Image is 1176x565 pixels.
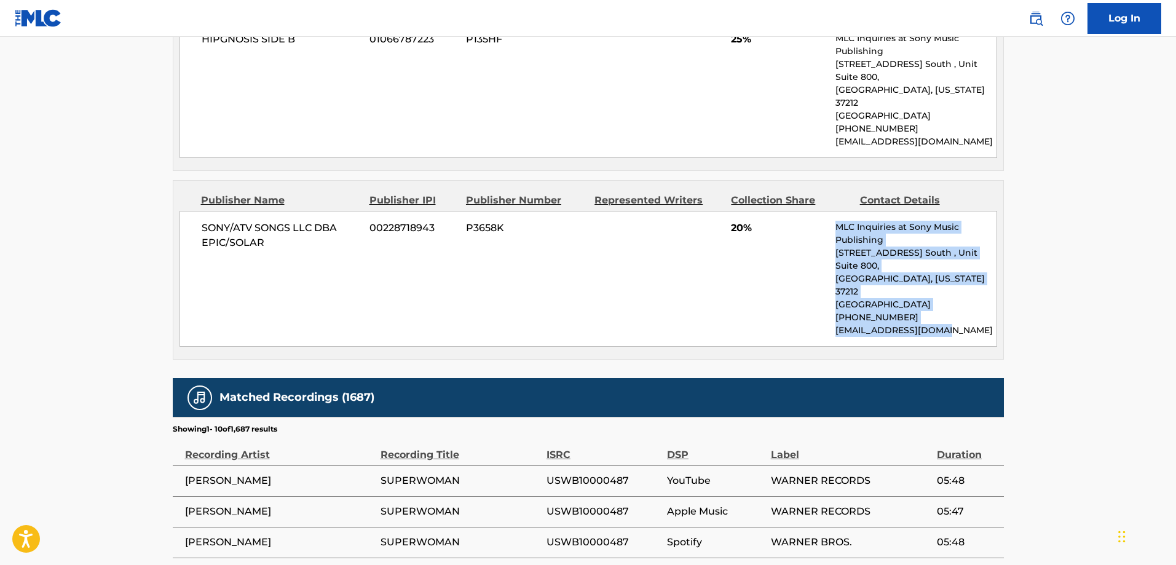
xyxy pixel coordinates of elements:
[547,504,661,519] span: USWB10000487
[667,435,765,462] div: DSP
[381,435,540,462] div: Recording Title
[731,193,850,208] div: Collection Share
[381,473,540,488] span: SUPERWOMAN
[771,504,931,519] span: WARNER RECORDS
[835,324,996,337] p: [EMAIL_ADDRESS][DOMAIN_NAME]
[369,32,457,47] span: 01066787223
[466,221,585,235] span: P3658K
[771,435,931,462] div: Label
[835,221,996,247] p: MLC Inquiries at Sony Music Publishing
[219,390,374,405] h5: Matched Recordings (1687)
[860,193,979,208] div: Contact Details
[192,390,207,405] img: Matched Recordings
[185,504,374,519] span: [PERSON_NAME]
[381,504,540,519] span: SUPERWOMAN
[835,272,996,298] p: [GEOGRAPHIC_DATA], [US_STATE] 37212
[15,9,62,27] img: MLC Logo
[381,535,540,550] span: SUPERWOMAN
[1060,11,1075,26] img: help
[835,58,996,84] p: [STREET_ADDRESS] South , Unit Suite 800,
[173,424,277,435] p: Showing 1 - 10 of 1,687 results
[1118,518,1126,555] div: 拖曳
[937,473,998,488] span: 05:48
[185,535,374,550] span: [PERSON_NAME]
[835,84,996,109] p: [GEOGRAPHIC_DATA], [US_STATE] 37212
[835,135,996,148] p: [EMAIL_ADDRESS][DOMAIN_NAME]
[202,221,361,250] span: SONY/ATV SONGS LLC DBA EPIC/SOLAR
[1087,3,1161,34] a: Log In
[185,435,374,462] div: Recording Artist
[1024,6,1048,31] a: Public Search
[1115,506,1176,565] div: 聊天小工具
[835,247,996,272] p: [STREET_ADDRESS] South , Unit Suite 800,
[731,32,826,47] span: 25%
[547,473,661,488] span: USWB10000487
[466,193,585,208] div: Publisher Number
[667,504,765,519] span: Apple Music
[594,193,722,208] div: Represented Writers
[369,221,457,235] span: 00228718943
[937,504,998,519] span: 05:47
[835,298,996,311] p: [GEOGRAPHIC_DATA]
[369,193,457,208] div: Publisher IPI
[771,473,931,488] span: WARNER RECORDS
[667,535,765,550] span: Spotify
[937,535,998,550] span: 05:48
[835,32,996,58] p: MLC Inquiries at Sony Music Publishing
[1115,506,1176,565] iframe: Chat Widget
[835,311,996,324] p: [PHONE_NUMBER]
[835,122,996,135] p: [PHONE_NUMBER]
[835,109,996,122] p: [GEOGRAPHIC_DATA]
[201,193,360,208] div: Publisher Name
[1028,11,1043,26] img: search
[547,435,661,462] div: ISRC
[185,473,374,488] span: [PERSON_NAME]
[1056,6,1080,31] div: Help
[202,32,361,47] span: HIPGNOSIS SIDE B
[667,473,765,488] span: YouTube
[547,535,661,550] span: USWB10000487
[731,221,826,235] span: 20%
[771,535,931,550] span: WARNER BROS.
[937,435,998,462] div: Duration
[466,32,585,47] span: P135HF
